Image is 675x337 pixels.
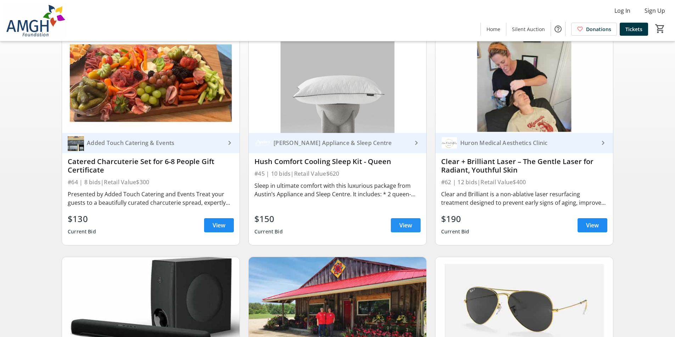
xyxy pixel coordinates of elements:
[571,23,617,36] a: Donations
[441,135,457,151] img: Huron Medical Aesthetics Clinic
[481,23,506,36] a: Home
[435,33,613,133] img: Clear + Brilliant Laser – The Gentle Laser for Radiant, Youthful Skin
[4,3,67,38] img: Alexandra Marine & General Hospital Foundation's Logo
[625,25,642,33] span: Tickets
[271,139,412,146] div: [PERSON_NAME] Appliance & Sleep Centre
[213,221,225,229] span: View
[68,225,96,238] div: Current Bid
[441,177,607,187] div: #62 | 12 bids | Retail Value $400
[620,23,648,36] a: Tickets
[599,139,607,147] mat-icon: keyboard_arrow_right
[609,5,636,16] button: Log In
[512,25,545,33] span: Silent Auction
[457,139,599,146] div: Huron Medical Aesthetics Clinic
[506,23,551,36] a: Silent Auction
[62,133,240,153] a: Added Touch Catering & EventsAdded Touch Catering & Events
[441,190,607,207] div: Clear and Brilliant is a non-ablative laser resurfacing treatment designed to prevent early signs...
[614,6,630,15] span: Log In
[249,33,426,133] img: Hush Comfort Cooling Sleep Kit - Queen
[254,225,283,238] div: Current Bid
[399,221,412,229] span: View
[639,5,671,16] button: Sign Up
[586,221,599,229] span: View
[254,135,271,151] img: Austin's Appliance & Sleep Centre
[654,22,666,35] button: Cart
[204,218,234,232] a: View
[68,177,234,187] div: #64 | 8 bids | Retail Value $300
[62,33,240,133] img: Catered Charcuterie Set for 6-8 People Gift Certificate
[68,213,96,225] div: $130
[225,139,234,147] mat-icon: keyboard_arrow_right
[412,139,421,147] mat-icon: keyboard_arrow_right
[435,133,613,153] a: Huron Medical Aesthetics ClinicHuron Medical Aesthetics Clinic
[254,213,283,225] div: $150
[249,133,426,153] a: Austin's Appliance & Sleep Centre[PERSON_NAME] Appliance & Sleep Centre
[441,157,607,174] div: Clear + Brilliant Laser – The Gentle Laser for Radiant, Youthful Skin
[68,190,234,207] div: Presented by Added Touch Catering and Events Treat your guests to a beautifully curated charcuter...
[441,213,469,225] div: $190
[645,6,665,15] span: Sign Up
[486,25,500,33] span: Home
[254,157,421,166] div: Hush Comfort Cooling Sleep Kit - Queen
[441,225,469,238] div: Current Bid
[68,157,234,174] div: Catered Charcuterie Set for 6-8 People Gift Certificate
[551,22,565,36] button: Help
[84,139,225,146] div: Added Touch Catering & Events
[254,181,421,198] div: Sleep in ultimate comfort with this luxurious package from Austin’s Appliance and Sleep Centre. I...
[586,25,611,33] span: Donations
[68,135,84,151] img: Added Touch Catering & Events
[391,218,421,232] a: View
[578,218,607,232] a: View
[254,169,421,179] div: #45 | 10 bids | Retail Value $620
